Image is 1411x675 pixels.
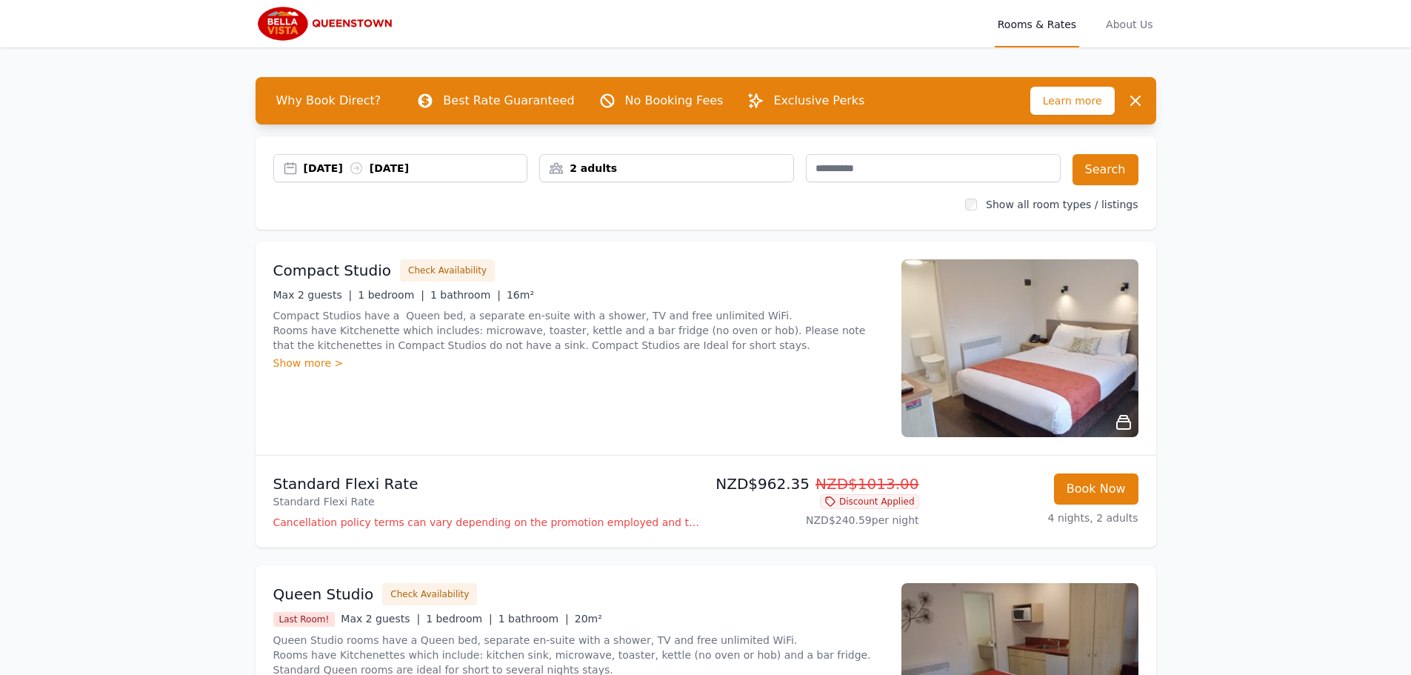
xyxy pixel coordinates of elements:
span: Why Book Direct? [264,86,393,116]
img: Bella Vista Queenstown [256,6,398,41]
p: Compact Studios have a Queen bed, a separate en-suite with a shower, TV and free unlimited WiFi. ... [273,308,884,353]
span: 1 bedroom | [426,613,493,625]
label: Show all room types / listings [986,199,1138,210]
span: Max 2 guests | [273,289,353,301]
button: Check Availability [382,583,477,605]
span: 1 bathroom | [430,289,501,301]
span: 1 bathroom | [498,613,569,625]
button: Search [1073,154,1138,185]
h3: Compact Studio [273,260,392,281]
p: No Booking Fees [625,92,724,110]
p: Cancellation policy terms can vary depending on the promotion employed and the time of stay of th... [273,515,700,530]
p: NZD$240.59 per night [712,513,919,528]
span: Discount Applied [820,494,919,509]
p: 4 nights, 2 adults [931,511,1138,525]
div: Show more > [273,356,884,370]
p: Standard Flexi Rate [273,494,700,509]
p: Best Rate Guaranteed [443,92,574,110]
span: Last Room! [273,612,336,627]
div: 2 adults [540,161,793,176]
button: Check Availability [400,259,495,282]
button: Book Now [1054,473,1138,505]
span: NZD$1013.00 [815,475,919,493]
p: NZD$962.35 [712,473,919,494]
span: 20m² [575,613,602,625]
div: [DATE] [DATE] [304,161,527,176]
span: Learn more [1030,87,1115,115]
p: Standard Flexi Rate [273,473,700,494]
h3: Queen Studio [273,584,374,605]
span: 16m² [507,289,534,301]
span: Max 2 guests | [341,613,420,625]
p: Exclusive Perks [773,92,864,110]
span: 1 bedroom | [358,289,424,301]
